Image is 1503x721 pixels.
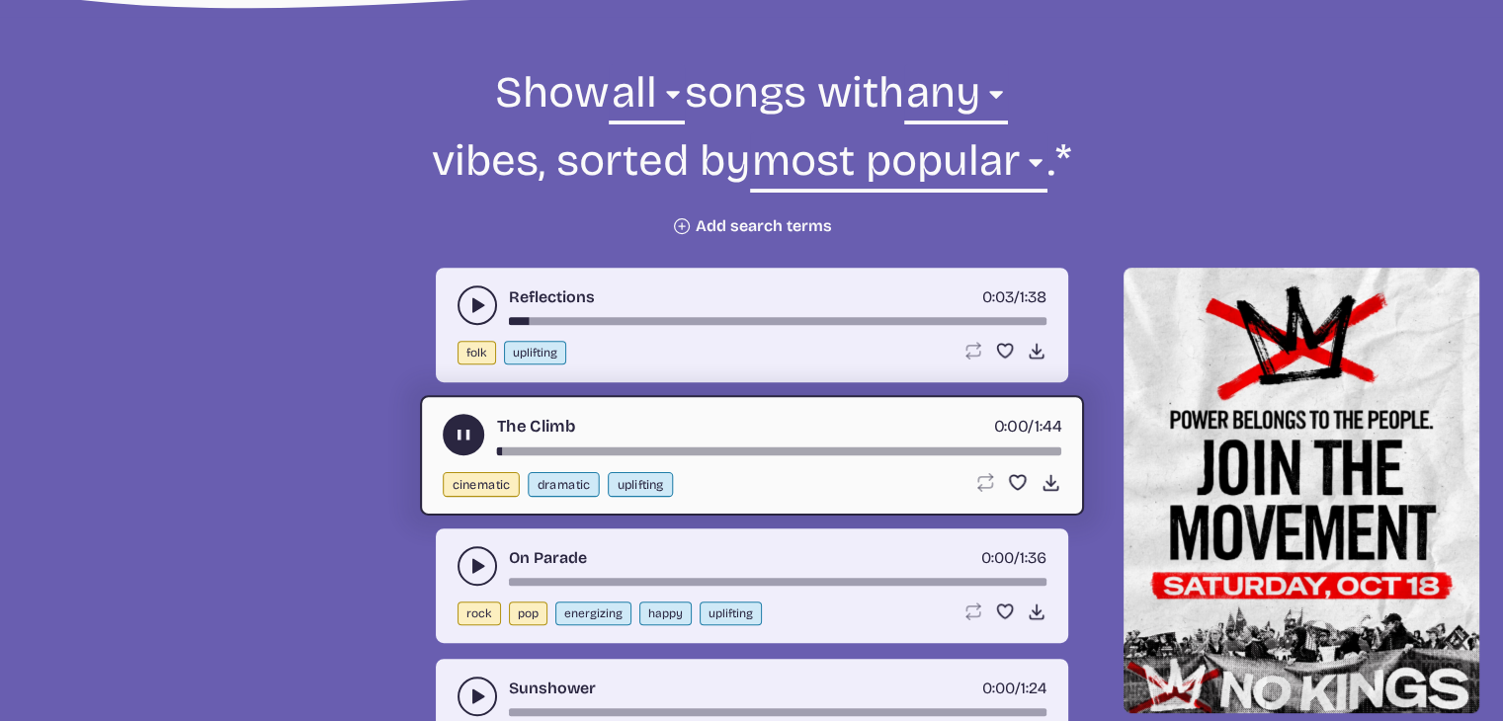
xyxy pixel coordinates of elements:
button: play-pause toggle [443,414,484,455]
button: Loop [963,601,983,621]
button: Favorite [1007,472,1028,493]
a: On Parade [509,546,587,570]
span: 1:38 [1020,287,1046,306]
span: timer [993,416,1028,436]
button: rock [458,601,501,625]
span: 1:36 [1020,548,1046,567]
button: Loop [973,472,994,493]
button: uplifting [700,601,762,625]
button: happy [639,601,692,625]
button: cinematic [443,472,520,497]
form: Show songs with vibes, sorted by . [214,64,1290,236]
button: uplifting [504,341,566,364]
div: song-time-bar [496,447,1060,455]
img: Help save our democracy! [1124,268,1480,713]
span: timer [981,548,1014,567]
button: folk [458,341,496,364]
button: Add search terms [672,216,832,236]
select: genre [609,64,684,132]
button: Loop [963,341,983,360]
a: Sunshower [509,677,596,700]
button: play-pause toggle [458,677,497,716]
div: song-time-bar [509,708,1046,716]
button: Favorite [995,341,1015,360]
button: dramatic [528,472,599,497]
button: play-pause toggle [458,285,497,325]
span: 1:44 [1034,416,1060,436]
button: uplifting [608,472,673,497]
button: energizing [555,601,631,625]
span: timer [982,287,1014,306]
select: vibe [904,64,1008,132]
select: sorting [750,132,1047,200]
a: Reflections [509,285,595,309]
a: The Climb [496,414,575,439]
div: / [993,414,1060,439]
button: play-pause toggle [458,546,497,586]
div: song-time-bar [509,578,1046,586]
div: / [982,677,1046,700]
span: timer [982,679,1015,697]
div: / [982,285,1046,309]
div: song-time-bar [509,317,1046,325]
button: Favorite [995,601,1015,621]
span: 1:24 [1021,679,1046,697]
div: / [981,546,1046,570]
button: pop [509,601,547,625]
